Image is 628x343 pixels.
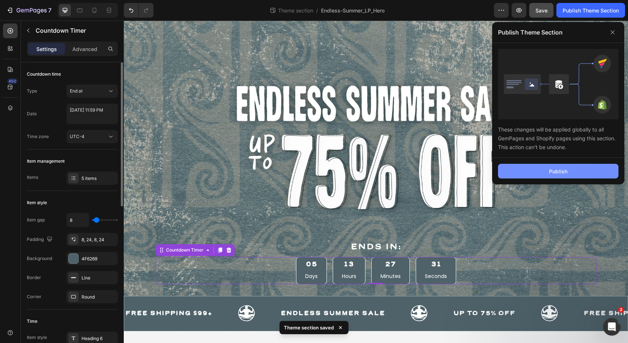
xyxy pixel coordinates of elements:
[70,134,84,139] span: UTC-4
[549,167,567,175] div: Publish
[556,3,625,18] button: Publish Theme Section
[529,3,553,18] button: Save
[498,28,563,37] p: Publish Theme Section
[460,288,547,299] p: FREE SHIPPING $99+
[27,88,37,94] div: Type
[27,293,41,300] div: Corner
[27,274,41,281] div: Border
[82,275,116,281] div: Line
[535,7,548,14] span: Save
[27,158,65,165] div: Item management
[321,7,385,14] span: Endless-Summer_LP_Hero
[498,119,618,152] div: These changes will be applied globally to all GemPages and Shopify pages using this section. This...
[277,7,315,14] span: Theme section
[27,174,38,181] div: Items
[301,251,323,260] p: Seconds
[257,251,277,260] p: Minutes
[82,237,116,243] div: 8, 24, 8, 24
[301,240,323,248] div: 31
[27,111,37,117] div: Date
[82,294,116,300] div: Round
[3,3,55,18] button: 7
[82,175,116,182] div: 5 items
[413,280,438,306] img: gempages_566574075212727377-f32c5a0f-d8fc-4212-9124-f9b75b2aa048.png
[282,280,308,306] img: gempages_566574075212727377-f32c5a0f-d8fc-4212-9124-f9b75b2aa048.png
[27,133,49,140] div: Time zone
[181,251,194,260] p: Days
[618,307,624,313] span: 2
[66,130,118,143] button: UTC-4
[157,288,261,299] p: ENDLESS SUMMER SALE
[27,71,61,77] div: Countdown time
[27,235,54,245] div: Padding
[27,255,52,262] div: Background
[67,213,89,227] input: Auto
[218,251,232,260] p: Hours
[7,78,18,84] div: 450
[498,164,618,178] button: Publish
[70,88,83,94] span: End at
[82,335,116,342] div: Heading 6
[329,288,391,299] p: UP TO 75% OFF
[110,280,136,306] img: gempages_566574075212727377-f32c5a0f-d8fc-4212-9124-f9b75b2aa048.png
[72,45,97,53] p: Advanced
[316,7,318,14] span: /
[124,3,154,18] div: Undo/Redo
[603,318,621,336] iframe: Intercom live chat
[27,199,47,206] div: Item style
[257,240,277,248] div: 27
[41,226,81,233] div: Countdown Timer
[27,318,37,325] div: Time
[1,288,89,299] p: FREE SHIPPING $99+
[36,45,57,53] p: Settings
[218,240,232,248] div: 13
[27,217,45,223] div: Item gap
[181,240,194,248] div: 05
[66,84,118,98] button: End at
[36,26,115,35] p: Countdown Timer
[48,6,51,15] p: 7
[563,7,619,14] div: Publish Theme Section
[284,324,334,331] p: Theme section saved
[124,21,628,343] iframe: Design area
[82,256,116,262] div: 4F6269
[27,334,47,341] div: Item style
